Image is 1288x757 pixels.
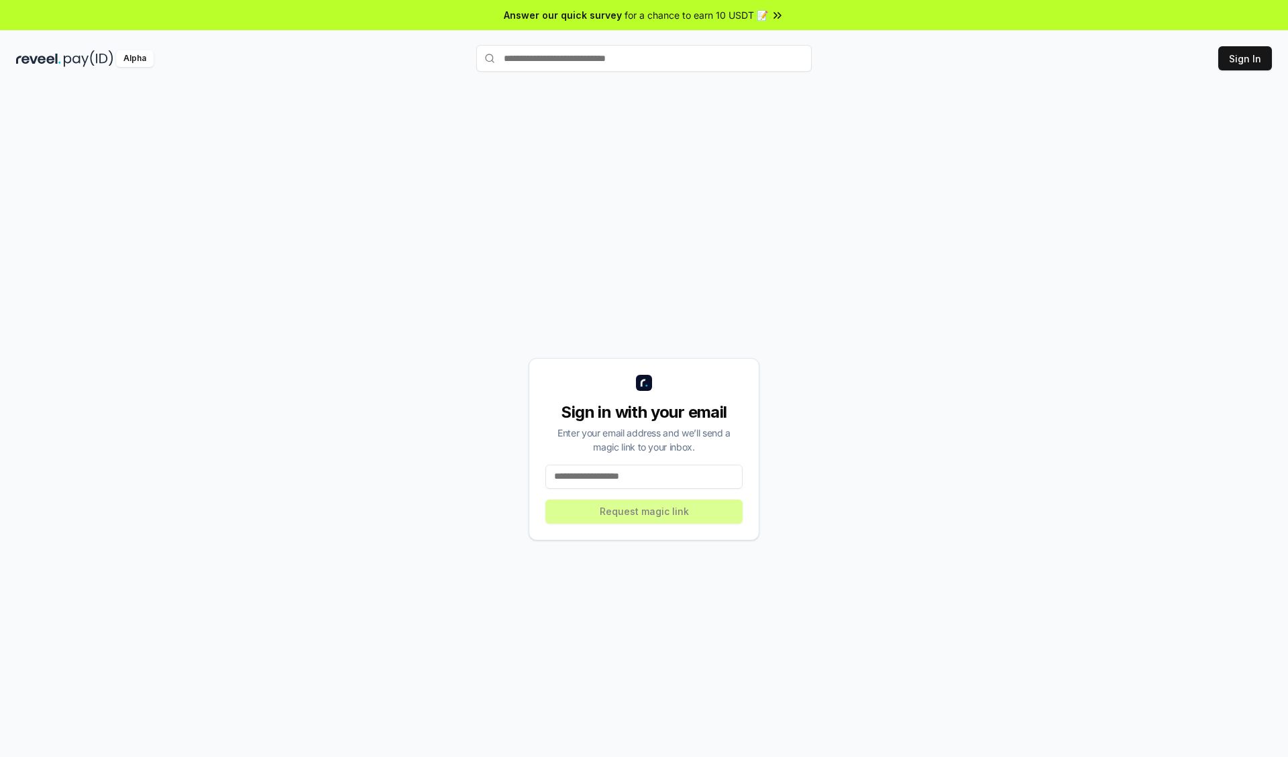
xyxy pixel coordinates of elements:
img: logo_small [636,375,652,391]
span: Answer our quick survey [504,8,622,22]
img: reveel_dark [16,50,61,67]
img: pay_id [64,50,113,67]
button: Sign In [1218,46,1272,70]
div: Enter your email address and we’ll send a magic link to your inbox. [545,426,743,454]
div: Alpha [116,50,154,67]
div: Sign in with your email [545,402,743,423]
span: for a chance to earn 10 USDT 📝 [625,8,768,22]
